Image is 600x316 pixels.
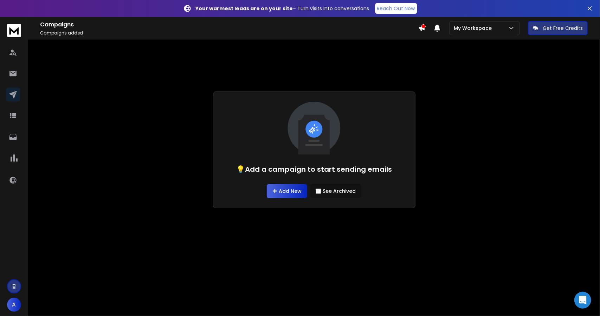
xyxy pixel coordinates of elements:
[543,25,583,32] p: Get Free Credits
[454,25,495,32] p: My Workspace
[7,298,21,312] button: A
[40,20,418,29] h1: Campaigns
[196,5,369,12] p: – Turn visits into conversations
[375,3,417,14] a: Reach Out Now
[40,30,418,36] p: Campaigns added
[196,5,293,12] strong: Your warmest leads are on your site
[310,184,361,198] button: See Archived
[528,21,588,35] button: Get Free Credits
[574,292,591,309] div: Open Intercom Messenger
[267,184,307,198] a: Add New
[236,164,392,174] h1: 💡Add a campaign to start sending emails
[377,5,415,12] p: Reach Out Now
[7,24,21,37] img: logo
